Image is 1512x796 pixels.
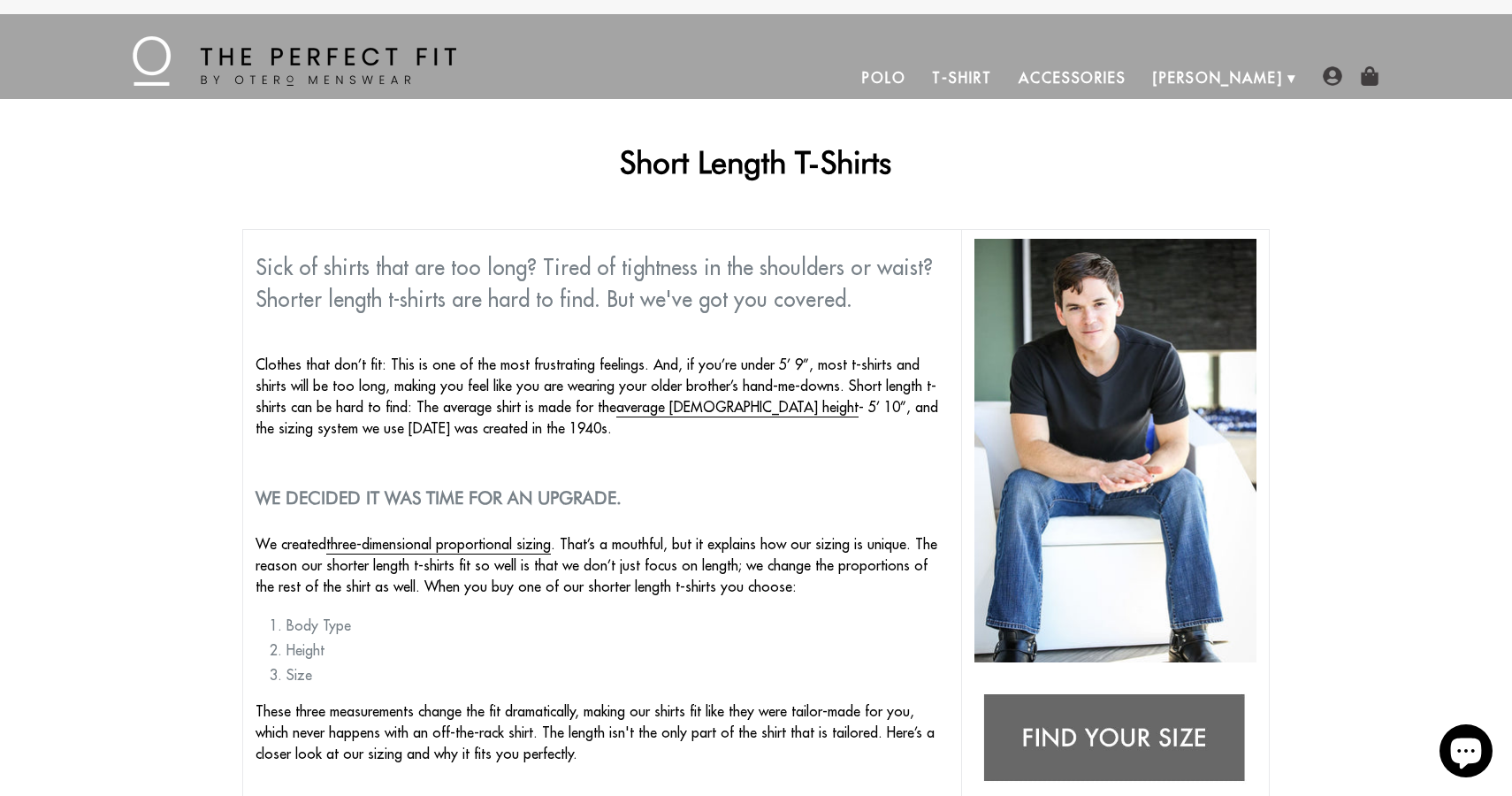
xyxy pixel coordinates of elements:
[326,535,551,555] a: three-dimensional proportional sizing
[1005,57,1140,99] a: Accessories
[242,143,1270,180] h1: Short Length T-Shirts
[919,57,1004,99] a: T-Shirt
[256,700,948,764] p: These three measurements change the fit dramatically, making our shirts fit like they were tailor...
[133,36,456,86] img: The Perfect Fit - by Otero Menswear - Logo
[849,57,920,99] a: Polo
[286,664,948,685] li: Size
[286,615,948,636] li: Body Type
[286,639,948,661] li: Height
[1323,66,1342,86] img: user-account-icon.png
[974,239,1256,662] img: shorter length t shirts
[1434,724,1498,782] inbox-online-store-chat: Shopify online store chat
[256,254,933,312] span: Sick of shirts that are too long? Tired of tightness in the shoulders or waist? Shorter length t-...
[256,487,948,509] h2: We decided it was time for an upgrade.
[1140,57,1296,99] a: [PERSON_NAME]
[1360,66,1379,86] img: shopping-bag-icon.png
[256,354,948,439] p: Clothes that don’t fit: This is one of the most frustrating feelings. And, if you’re under 5’ 9”,...
[616,398,859,417] a: average [DEMOGRAPHIC_DATA] height
[974,684,1256,795] img: Find your size: tshirts for short guys
[256,533,948,597] p: We created . That’s a mouthful, but it explains how our sizing is unique. The reason our shorter ...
